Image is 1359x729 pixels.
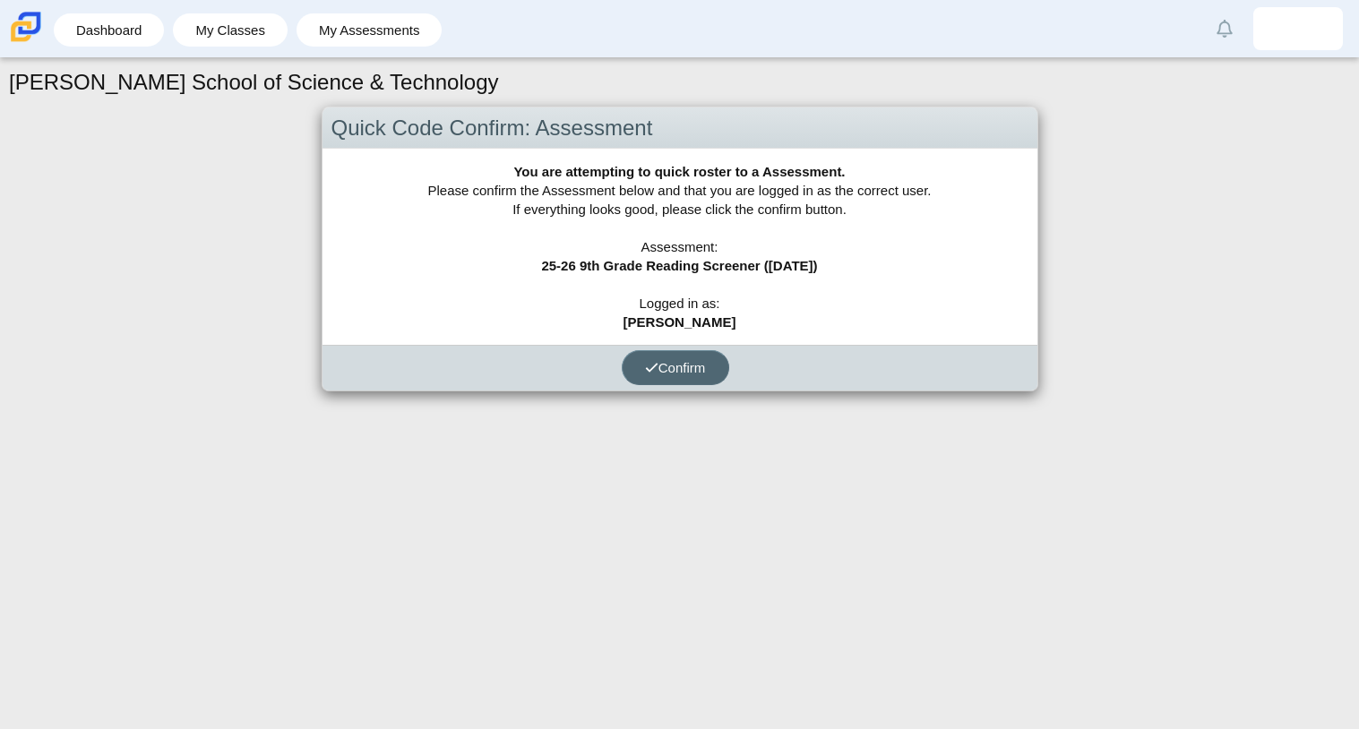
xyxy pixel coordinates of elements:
b: 25-26 9th Grade Reading Screener ([DATE]) [541,258,817,273]
a: My Classes [182,13,279,47]
a: Dashboard [63,13,155,47]
img: taliyah.darby.UkroTg [1284,14,1312,43]
a: taliyah.darby.UkroTg [1253,7,1343,50]
img: Carmen School of Science & Technology [7,8,45,46]
b: [PERSON_NAME] [624,314,736,330]
div: Quick Code Confirm: Assessment [323,107,1037,150]
div: Please confirm the Assessment below and that you are logged in as the correct user. If everything... [323,149,1037,345]
a: Alerts [1205,9,1244,48]
span: Confirm [645,360,706,375]
b: You are attempting to quick roster to a Assessment. [513,164,845,179]
a: Carmen School of Science & Technology [7,33,45,48]
h1: [PERSON_NAME] School of Science & Technology [9,67,499,98]
a: My Assessments [305,13,434,47]
button: Confirm [622,350,729,385]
